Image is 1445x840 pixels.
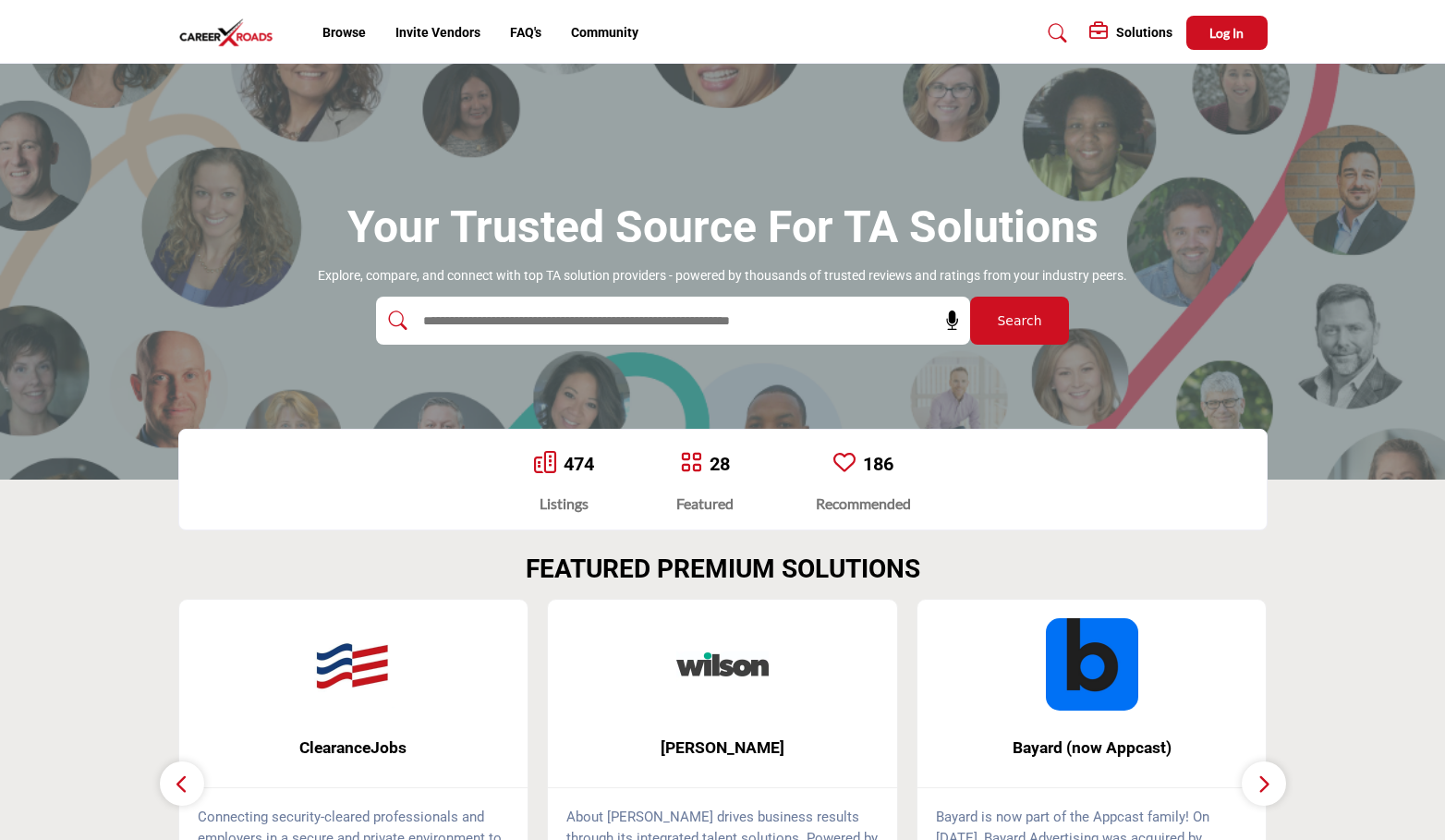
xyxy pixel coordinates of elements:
b: Bayard (now Appcast) [945,724,1239,773]
img: Bayard (now Appcast) [1046,618,1138,711]
button: Search [970,297,1069,345]
a: [PERSON_NAME] [548,724,897,773]
h1: Your Trusted Source for TA Solutions [347,199,1099,256]
a: Go to Featured [680,451,702,477]
span: Bayard (now Appcast) [945,736,1239,760]
b: ClearanceJobs [207,724,501,773]
span: ClearanceJobs [207,736,501,760]
a: Bayard (now Appcast) [917,724,1267,773]
a: Search [1030,18,1079,48]
div: Solutions [1089,22,1172,44]
button: Log In [1186,16,1268,50]
a: FAQ's [510,25,541,40]
div: Listings [534,493,594,515]
h5: Solutions [1116,24,1172,41]
a: ClearanceJobs [179,724,528,773]
span: Log In [1209,25,1244,41]
span: [PERSON_NAME] [576,736,869,760]
a: Browse [322,25,366,40]
img: Site Logo [178,18,284,48]
div: Featured [676,493,734,515]
a: Go to Recommended [833,451,856,477]
a: Invite Vendors [395,25,480,40]
h2: FEATURED PREMIUM SOLUTIONS [526,554,920,585]
a: Community [571,25,638,40]
a: 474 [564,453,594,475]
img: ClearanceJobs [307,618,399,711]
a: 28 [710,453,730,475]
span: Search [997,311,1041,331]
b: Wilson [576,724,869,773]
img: Wilson [676,618,769,711]
a: 186 [863,453,893,475]
p: Explore, compare, and connect with top TA solution providers - powered by thousands of trusted re... [318,267,1127,286]
div: Recommended [816,493,911,515]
